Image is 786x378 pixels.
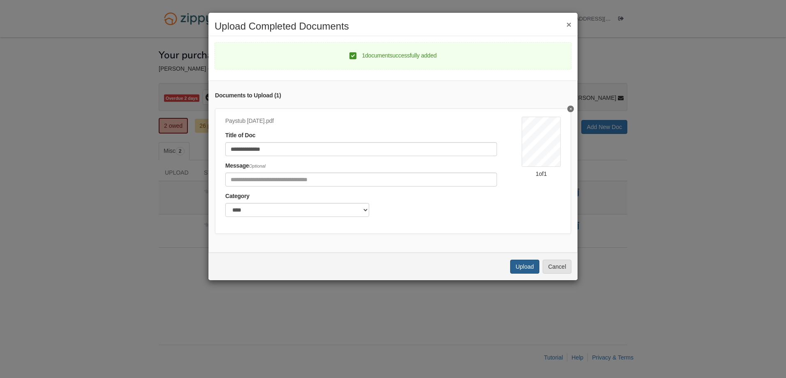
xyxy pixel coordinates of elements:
[225,161,266,171] label: Message
[510,260,539,274] button: Upload
[215,21,571,32] h2: Upload Completed Documents
[225,203,369,217] select: Category
[349,51,437,60] div: 1 document successfully added
[225,192,250,201] label: Category
[225,173,497,187] input: Include any comments on this document
[566,20,571,29] button: ×
[567,106,574,112] button: Delete Paystub 8.8.25
[543,260,571,274] button: Cancel
[225,142,497,156] input: Document Title
[249,164,266,168] span: Optional
[225,131,255,140] label: Title of Doc
[215,91,571,100] div: Documents to Upload ( 1 )
[225,117,497,126] div: Paystub [DATE].pdf
[522,170,561,178] div: 1 of 1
